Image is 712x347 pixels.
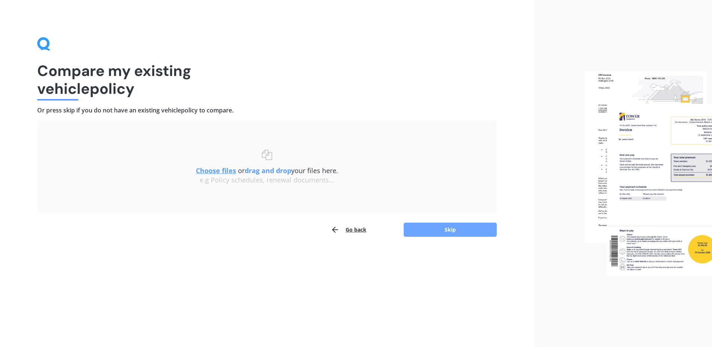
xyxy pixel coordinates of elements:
img: files.webp [585,71,712,276]
h1: Compare my existing vehicle policy [37,62,497,98]
div: e.g Policy schedules, renewal documents... [52,176,482,184]
button: Skip [404,223,497,237]
button: Go back [331,222,366,237]
b: drag and drop [245,166,291,175]
h4: Or press skip if you do not have an existing vehicle policy to compare. [37,106,497,114]
span: or your files here. [196,166,338,175]
u: Choose files [196,166,236,175]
